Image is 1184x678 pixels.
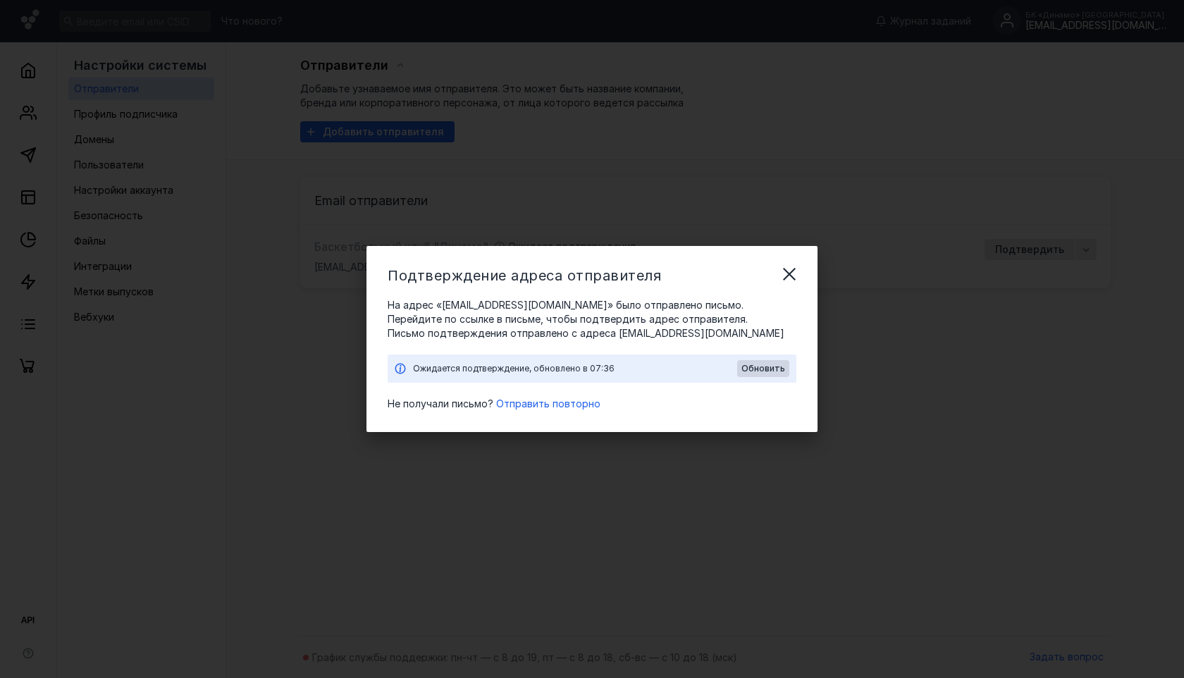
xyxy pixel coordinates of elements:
span: На адрес «[EMAIL_ADDRESS][DOMAIN_NAME]» было отправлено письмо. Перейдите по ссылке в письме, что... [388,298,796,326]
button: Обновить [737,360,789,377]
button: Отправить повторно [496,397,600,411]
span: Отправить повторно [496,397,600,409]
span: Письмо подтверждения отправлено c адреса [EMAIL_ADDRESS][DOMAIN_NAME] [388,326,796,340]
div: Ожидается подтверждение, обновлено в 07:36 [413,362,737,376]
span: Обновить [741,364,785,374]
span: Подтверждение адреса отправителя [388,267,661,284]
span: Не получали письмо? [388,397,493,411]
